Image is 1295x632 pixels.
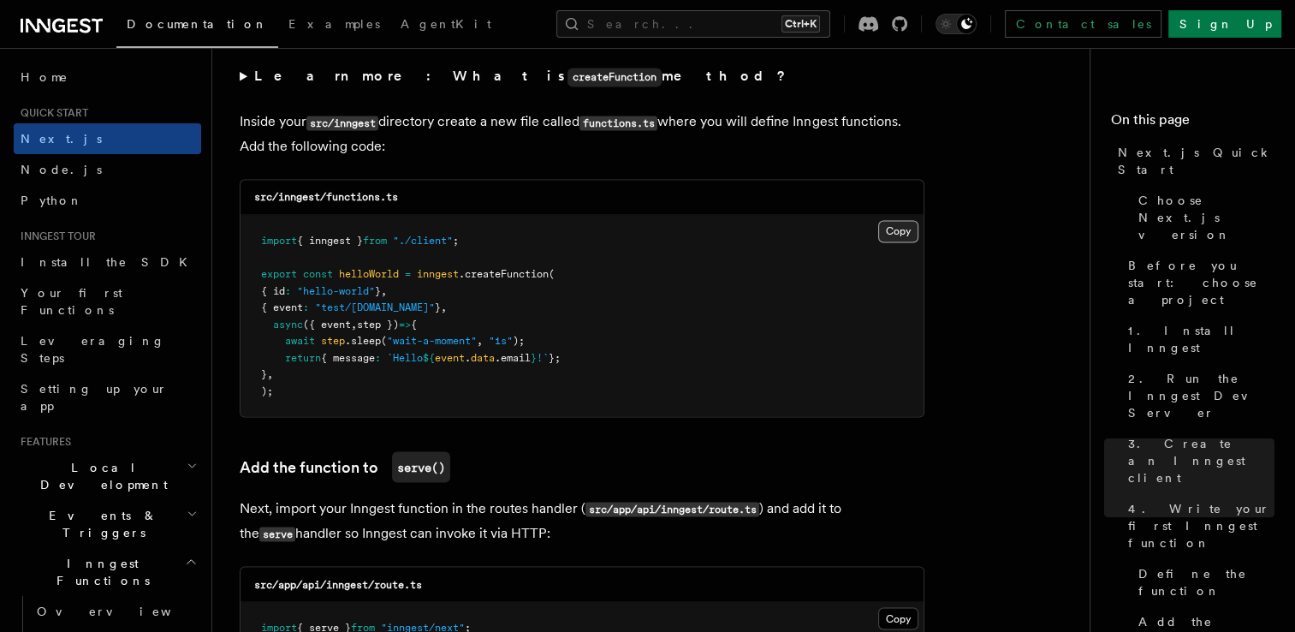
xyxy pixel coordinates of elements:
[14,185,201,216] a: Python
[315,301,435,313] span: "test/[DOMAIN_NAME]"
[267,367,273,379] span: ,
[21,194,83,207] span: Python
[495,351,531,363] span: .email
[345,334,381,346] span: .sleep
[240,496,924,546] p: Next, import your Inngest function in the routes handler ( ) and add it to the handler so Inngest...
[1005,10,1161,38] a: Contact sales
[261,284,285,296] span: { id
[14,230,96,243] span: Inngest tour
[303,301,309,313] span: :
[375,351,381,363] span: :
[14,555,185,589] span: Inngest Functions
[878,220,918,242] button: Copy
[14,507,187,541] span: Events & Triggers
[1132,558,1274,606] a: Define the function
[306,116,378,130] code: src/inngest
[14,325,201,373] a: Leveraging Steps
[1111,110,1274,137] h4: On this page
[357,318,399,330] span: step })
[405,267,411,279] span: =
[21,255,198,269] span: Install the SDK
[273,318,303,330] span: async
[240,110,924,158] p: Inside your directory create a new file called where you will define Inngest functions. Add the f...
[351,318,357,330] span: ,
[321,334,345,346] span: step
[1121,363,1274,428] a: 2. Run the Inngest Dev Server
[567,68,662,86] code: createFunction
[387,334,477,346] span: "wait-a-moment"
[471,351,495,363] span: data
[21,334,165,365] span: Leveraging Steps
[261,367,267,379] span: }
[30,596,201,627] a: Overview
[261,234,297,246] span: import
[1128,370,1274,421] span: 2. Run the Inngest Dev Server
[14,247,201,277] a: Install the SDK
[21,69,68,86] span: Home
[297,284,375,296] span: "hello-world"
[781,15,820,33] kbd: Ctrl+K
[1121,493,1274,558] a: 4. Write your first Inngest function
[423,351,435,363] span: ${
[878,607,918,629] button: Copy
[1111,137,1274,185] a: Next.js Quick Start
[254,578,422,590] code: src/app/api/inngest/route.ts
[585,502,759,516] code: src/app/api/inngest/route.ts
[393,234,453,246] span: "./client"
[363,234,387,246] span: from
[387,351,423,363] span: `Hello
[303,267,333,279] span: const
[14,123,201,154] a: Next.js
[21,163,102,176] span: Node.js
[1128,257,1274,308] span: Before you start: choose a project
[14,106,88,120] span: Quick start
[285,351,321,363] span: return
[21,132,102,146] span: Next.js
[936,14,977,34] button: Toggle dark mode
[441,301,447,313] span: ,
[411,318,417,330] span: {
[556,10,830,38] button: Search...Ctrl+K
[127,17,268,31] span: Documentation
[261,267,297,279] span: export
[14,373,201,421] a: Setting up your app
[549,267,555,279] span: (
[1138,565,1274,599] span: Define the function
[14,548,201,596] button: Inngest Functions
[261,301,303,313] span: { event
[1132,185,1274,250] a: Choose Next.js version
[375,284,381,296] span: }
[399,318,411,330] span: =>
[14,154,201,185] a: Node.js
[390,5,502,46] a: AgentKit
[477,334,483,346] span: ,
[465,351,471,363] span: .
[531,351,537,363] span: }
[453,234,459,246] span: ;
[537,351,549,363] span: !`
[1121,428,1274,493] a: 3. Create an Inngest client
[1128,500,1274,552] span: 4. Write your first Inngest function
[14,62,201,92] a: Home
[1168,10,1281,38] a: Sign Up
[513,334,525,346] span: );
[489,334,513,346] span: "1s"
[254,191,398,203] code: src/inngest/functions.ts
[240,64,924,89] summary: Learn more: What iscreateFunctionmethod?
[14,435,71,449] span: Features
[381,284,387,296] span: ,
[435,301,441,313] span: }
[297,234,363,246] span: { inngest }
[14,452,201,500] button: Local Development
[278,5,390,46] a: Examples
[288,17,380,31] span: Examples
[401,17,491,31] span: AgentKit
[392,451,450,482] code: serve()
[417,267,459,279] span: inngest
[381,334,387,346] span: (
[14,277,201,325] a: Your first Functions
[37,605,213,618] span: Overview
[1121,250,1274,315] a: Before you start: choose a project
[303,318,351,330] span: ({ event
[1128,322,1274,356] span: 1. Install Inngest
